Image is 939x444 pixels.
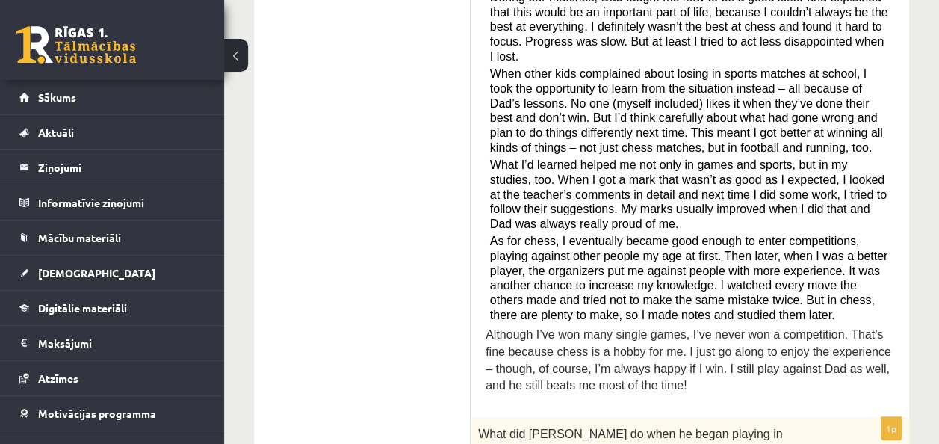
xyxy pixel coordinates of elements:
[19,221,205,255] a: Mācību materiāli
[490,67,883,153] span: When other kids complained about losing in sports matches at school, I took the opportunity to le...
[38,126,74,139] span: Aktuāli
[486,328,891,392] span: Although I’ve won many single games, I’ve never won a competition. That’s fine because chess is a...
[19,361,205,395] a: Atzīmes
[19,150,205,185] a: Ziņojumi
[490,158,887,230] span: What I’d learned helped me not only in games and sports, but in my studies, too. When I got a mar...
[38,90,76,104] span: Sākums
[19,115,205,149] a: Aktuāli
[19,256,205,290] a: [DEMOGRAPHIC_DATA]
[881,416,902,440] p: 1p
[19,326,205,360] a: Maksājumi
[16,26,136,64] a: Rīgas 1. Tālmācības vidusskola
[19,396,205,431] a: Motivācijas programma
[38,407,156,420] span: Motivācijas programma
[19,291,205,325] a: Digitālie materiāli
[38,150,205,185] legend: Ziņojumi
[19,185,205,220] a: Informatīvie ziņojumi
[490,235,887,321] span: As for chess, I eventually became good enough to enter competitions, playing against other people...
[38,301,127,315] span: Digitālie materiāli
[38,371,78,385] span: Atzīmes
[38,231,121,244] span: Mācību materiāli
[38,185,205,220] legend: Informatīvie ziņojumi
[38,266,155,280] span: [DEMOGRAPHIC_DATA]
[38,326,205,360] legend: Maksājumi
[19,80,205,114] a: Sākums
